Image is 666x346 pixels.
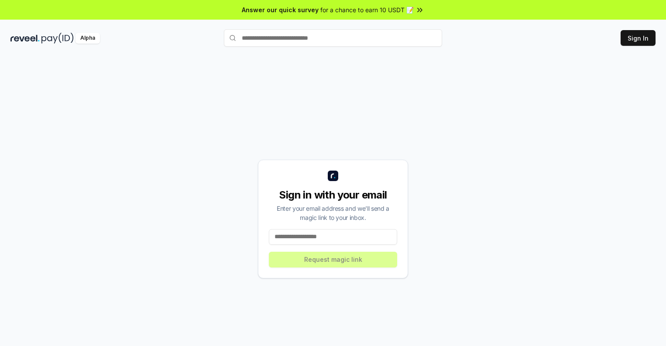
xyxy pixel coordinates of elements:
[76,33,100,44] div: Alpha
[269,188,397,202] div: Sign in with your email
[328,171,338,181] img: logo_small
[269,204,397,222] div: Enter your email address and we’ll send a magic link to your inbox.
[320,5,414,14] span: for a chance to earn 10 USDT 📝
[41,33,74,44] img: pay_id
[242,5,319,14] span: Answer our quick survey
[10,33,40,44] img: reveel_dark
[621,30,656,46] button: Sign In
